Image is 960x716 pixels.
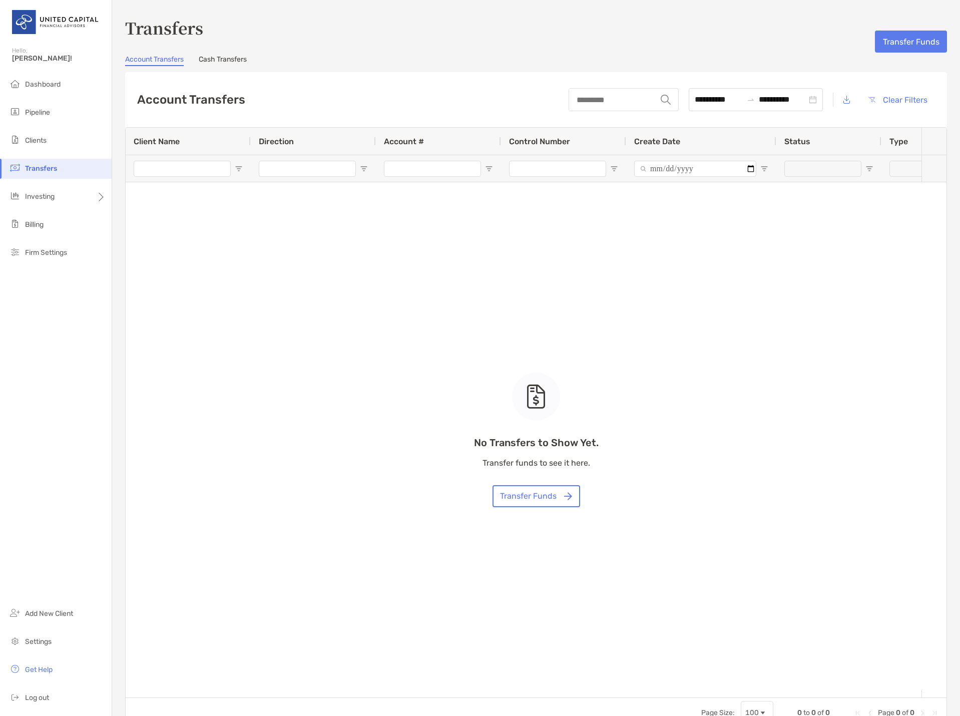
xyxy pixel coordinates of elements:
[9,691,21,703] img: logout icon
[125,55,184,66] a: Account Transfers
[526,385,546,409] img: empty state icon
[12,4,100,40] img: United Capital Logo
[9,607,21,619] img: add_new_client icon
[25,220,44,229] span: Billing
[564,492,572,500] img: button icon
[25,248,67,257] span: Firm Settings
[474,457,599,469] p: Transfer funds to see it here.
[493,485,580,507] button: Transfer Funds
[25,693,49,702] span: Log out
[868,97,875,103] img: button icon
[9,162,21,174] img: transfers icon
[9,218,21,230] img: billing icon
[25,108,50,117] span: Pipeline
[25,80,61,89] span: Dashboard
[875,31,947,53] button: Transfer Funds
[25,665,53,674] span: Get Help
[747,96,755,104] span: to
[661,95,671,105] img: input icon
[25,164,57,173] span: Transfers
[25,136,47,145] span: Clients
[9,663,21,675] img: get-help icon
[747,96,755,104] span: swap-right
[137,93,245,107] h2: Account Transfers
[9,78,21,90] img: dashboard icon
[9,635,21,647] img: settings icon
[9,246,21,258] img: firm-settings icon
[25,609,73,618] span: Add New Client
[12,54,106,63] span: [PERSON_NAME]!
[9,106,21,118] img: pipeline icon
[860,89,935,111] button: Clear Filters
[9,190,21,202] img: investing icon
[474,437,599,449] p: No Transfers to Show Yet.
[199,55,247,66] a: Cash Transfers
[25,637,52,646] span: Settings
[25,192,55,201] span: Investing
[9,134,21,146] img: clients icon
[125,16,947,39] h3: Transfers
